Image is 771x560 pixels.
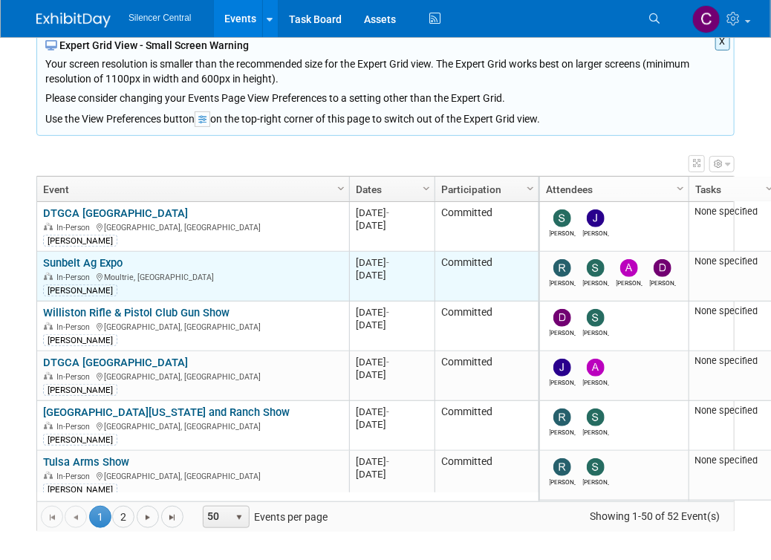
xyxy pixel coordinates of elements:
img: Rob Young [553,458,571,476]
div: [DATE] [356,468,428,481]
img: Carin Froehlich [692,5,720,33]
div: [GEOGRAPHIC_DATA], [GEOGRAPHIC_DATA] [43,221,342,233]
img: Dean Woods [654,259,671,277]
span: Go to the previous page [70,512,82,524]
img: Rob Young [553,408,571,426]
td: Committed [435,202,539,252]
button: X [715,33,731,51]
div: Dayla Hughes [550,327,576,336]
div: [DATE] [356,206,428,219]
span: In-Person [56,322,94,332]
a: Column Settings [419,177,435,199]
div: Justin Armstrong [550,377,576,386]
span: Go to the last page [166,512,178,524]
a: Go to the previous page [65,506,87,528]
div: [GEOGRAPHIC_DATA], [GEOGRAPHIC_DATA] [43,420,342,432]
div: [PERSON_NAME] [43,384,117,396]
span: Column Settings [335,183,347,195]
a: Attendees [546,177,679,202]
div: [DATE] [356,256,428,269]
span: - [386,406,389,417]
span: In-Person [56,273,94,282]
div: [PERSON_NAME] [43,284,117,296]
span: Events per page [184,506,342,528]
a: Participation [441,177,529,202]
a: Column Settings [673,177,689,199]
a: Tasks [695,177,768,202]
span: Go to the first page [46,512,58,524]
span: select [233,512,245,524]
span: - [386,456,389,467]
a: Event [43,177,339,202]
span: - [386,207,389,218]
a: Go to the first page [41,506,63,528]
span: Column Settings [674,183,686,195]
span: - [386,307,389,318]
div: Use the View Preferences button on the top-right corner of this page to switch out of the Expert ... [45,105,726,127]
a: Sunbelt Ag Expo [43,256,123,270]
a: DTGCA [GEOGRAPHIC_DATA] [43,206,188,220]
div: Expert Grid View - Small Screen Warning [45,38,726,53]
span: Go to the next page [142,512,154,524]
td: Committed [435,302,539,351]
img: Steve Phillips [587,309,605,327]
div: [PERSON_NAME] [43,235,117,247]
img: In-Person Event [44,322,53,330]
a: Tulsa Arms Show [43,455,129,469]
div: Rob Young [550,426,576,436]
span: - [386,356,389,368]
img: In-Person Event [44,422,53,429]
a: Williston Rifle & Pistol Club Gun Show [43,306,230,319]
div: [DATE] [356,356,428,368]
span: In-Person [56,422,94,432]
span: 1 [89,506,111,528]
td: Committed [435,252,539,302]
img: Sarah Young [587,458,605,476]
div: Steve Phillips [583,327,609,336]
img: Andrew Sorenson [587,359,605,377]
div: Moultrie, [GEOGRAPHIC_DATA] [43,270,342,283]
img: Justin Armstrong [587,209,605,227]
div: [GEOGRAPHIC_DATA], [GEOGRAPHIC_DATA] [43,469,342,482]
a: Column Settings [334,177,350,199]
img: Andrew Sorenson [620,259,638,277]
div: [DATE] [356,418,428,431]
div: Steve Phillips [550,227,576,237]
div: [DATE] [356,306,428,319]
span: Column Settings [420,183,432,195]
span: Showing 1-50 of 52 Event(s) [576,506,734,527]
a: Column Settings [523,177,539,199]
div: [GEOGRAPHIC_DATA], [GEOGRAPHIC_DATA] [43,320,342,333]
div: Rob Young [550,277,576,287]
div: Sarah Young [583,277,609,287]
td: Committed [435,401,539,451]
a: DTGCA [GEOGRAPHIC_DATA] [43,356,188,369]
div: Rob Young [550,476,576,486]
div: Sarah Young [583,476,609,486]
div: Dean Woods [650,277,676,287]
a: [GEOGRAPHIC_DATA][US_STATE] and Ranch Show [43,406,290,419]
img: Dayla Hughes [553,309,571,327]
td: Committed [435,351,539,401]
img: ExhibitDay [36,13,111,27]
a: Go to the next page [137,506,159,528]
span: Column Settings [524,183,536,195]
span: Silencer Central [128,13,192,23]
div: [PERSON_NAME] [43,434,117,446]
div: [DATE] [356,319,428,331]
div: [DATE] [356,406,428,418]
span: 50 [204,507,229,527]
a: Dates [356,177,425,202]
span: In-Person [56,472,94,481]
a: Go to the last page [161,506,183,528]
div: Your screen resolution is smaller than the recommended size for the Expert Grid view. The Expert ... [45,53,726,105]
div: [DATE] [356,219,428,232]
div: [PERSON_NAME] [43,484,117,495]
img: In-Person Event [44,372,53,380]
span: In-Person [56,372,94,382]
span: - [386,257,389,268]
img: Sarah Young [587,408,605,426]
img: In-Person Event [44,273,53,280]
div: Sarah Young [583,426,609,436]
div: Andrew Sorenson [617,277,642,287]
